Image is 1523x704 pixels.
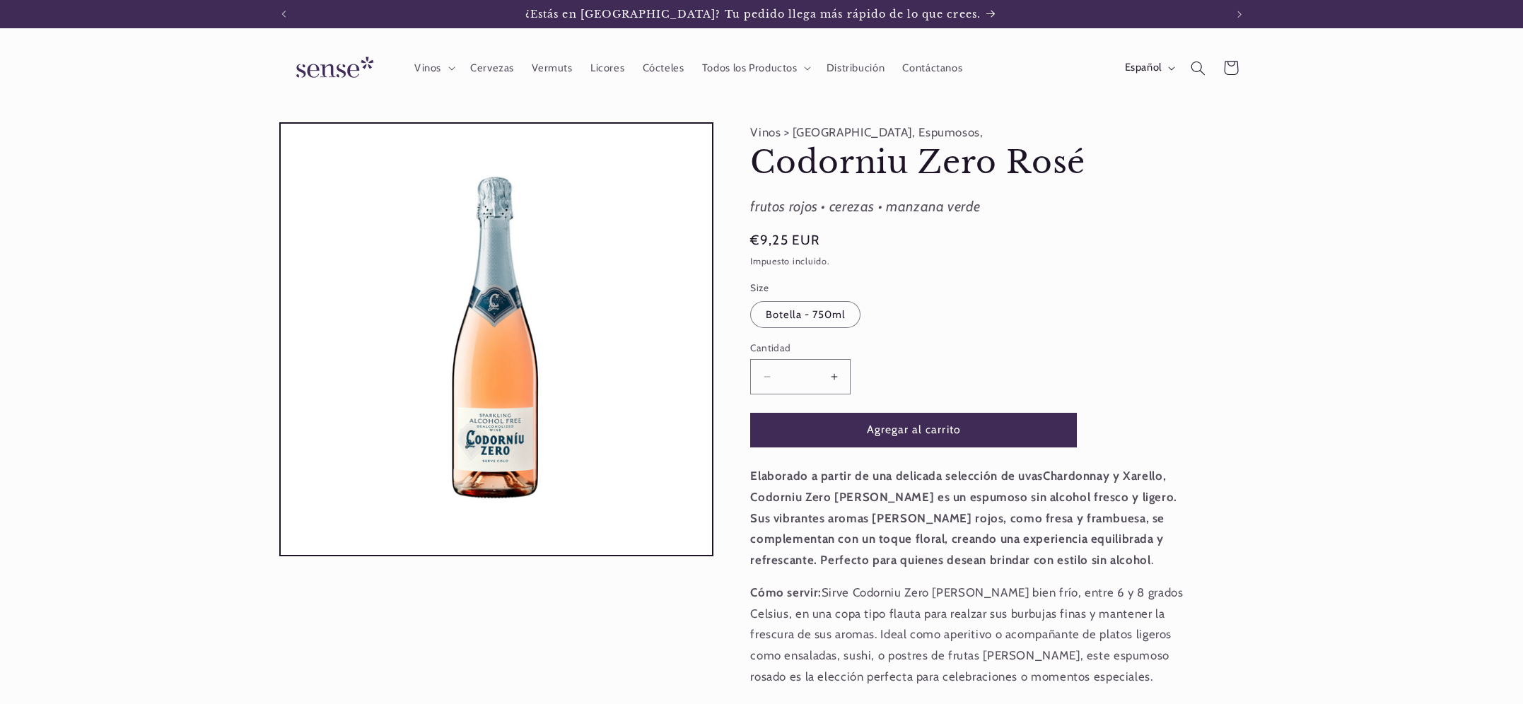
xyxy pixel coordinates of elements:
span: Vermuts [532,61,572,75]
span: ¿Estás en [GEOGRAPHIC_DATA]? Tu pedido llega más rápido de lo que crees. [525,8,981,20]
span: Todos los Productos [702,61,798,75]
summary: Búsqueda [1181,52,1214,84]
a: Vermuts [523,52,582,83]
p: . [750,466,1196,570]
p: Sirve Codorniu Zero [PERSON_NAME] bien frío, entre 6 y 8 grados Celsius, en una copa tipo flauta ... [750,582,1196,687]
h1: Codorniu Zero Rosé [750,143,1196,183]
img: Sense [279,48,385,88]
a: Distribución [817,52,894,83]
span: Contáctanos [902,61,962,75]
legend: Size [750,281,770,295]
span: Distribución [827,61,885,75]
label: Cantidad [750,341,1077,355]
button: Español [1116,54,1181,82]
span: €9,25 EUR [750,230,819,250]
summary: Vinos [405,52,461,83]
a: Cervezas [461,52,523,83]
strong: Cómo servir: [750,585,822,599]
div: frutos rojos • cerezas • manzana verde [750,194,1196,220]
div: Impuesto incluido. [750,254,1196,269]
span: Vinos [414,61,441,75]
button: Agregar al carrito [750,413,1077,447]
a: Licores [581,52,634,83]
strong: Elaborado a partir de una delicada selección de uvas Chardonnay y Xarello, Codorniu Zero [PERSON_... [750,469,1177,566]
a: Cócteles [634,52,693,83]
span: Español [1125,60,1162,76]
span: Cervezas [470,61,514,75]
span: Licores [590,61,624,75]
span: Cócteles [643,61,684,75]
a: Contáctanos [894,52,971,83]
label: Botella - 750ml [750,301,860,328]
summary: Todos los Productos [693,52,817,83]
a: Sense [274,42,391,94]
media-gallery: Visor de la galería [279,122,713,556]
